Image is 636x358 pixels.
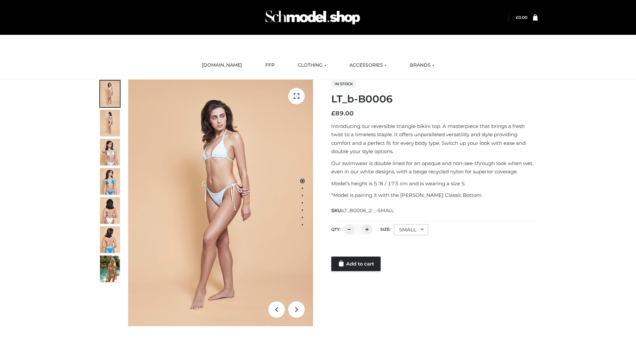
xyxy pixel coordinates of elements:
[331,110,354,117] bdi: 89.00
[405,58,439,73] a: BRANDS
[260,58,280,73] a: FFP
[331,110,335,117] span: £
[344,58,392,73] a: ACCESSORIES
[100,168,120,195] img: ArielClassicBikiniTop_CloudNine_AzureSky_OW114ECO_4-scaled.jpg
[100,110,120,136] img: ArielClassicBikiniTop_CloudNine_AzureSky_OW114ECO_2-scaled.jpg
[516,15,518,20] span: £
[197,58,247,73] a: [DOMAIN_NAME]
[331,122,538,156] p: Introducing our reversible triangle bikini top. A masterpiece that brings a fresh twist to a time...
[516,15,527,20] bdi: 0.00
[100,256,120,282] img: Arieltop_CloudNine_AzureSky2.jpg
[380,227,391,232] label: Size:
[100,226,120,253] img: ArielClassicBikiniTop_CloudNine_AzureSky_OW114ECO_8-scaled.jpg
[100,139,120,165] img: ArielClassicBikiniTop_CloudNine_AzureSky_OW114ECO_3-scaled.jpg
[331,179,538,188] p: Model’s height is 5 ‘8 / 173 cm and is wearing a size S.
[331,80,356,88] span: In stock
[331,93,538,105] h1: LT_b-B0006
[331,227,341,232] label: QTY:
[263,4,362,30] img: Schmodel Admin 964
[331,159,538,176] p: Our swimwear is double lined for an opaque and non-see-through look when wet, even in our white d...
[331,257,381,271] a: Add to cart
[394,224,428,235] div: SMALL
[100,197,120,224] img: ArielClassicBikiniTop_CloudNine_AzureSky_OW114ECO_7-scaled.jpg
[331,207,395,214] span: SKU:
[100,81,120,107] img: ArielClassicBikiniTop_CloudNine_AzureSky_OW114ECO_1-scaled.jpg
[128,80,313,326] img: ArielClassicBikiniTop_CloudNine_AzureSky_OW114ECO_1
[293,58,331,73] a: CLOTHING
[516,15,527,20] a: £0.00
[342,208,394,213] span: LT_B0006_2-_-SMALL
[331,191,538,200] p: *Model is pairing it with the [PERSON_NAME] Classic Bottom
